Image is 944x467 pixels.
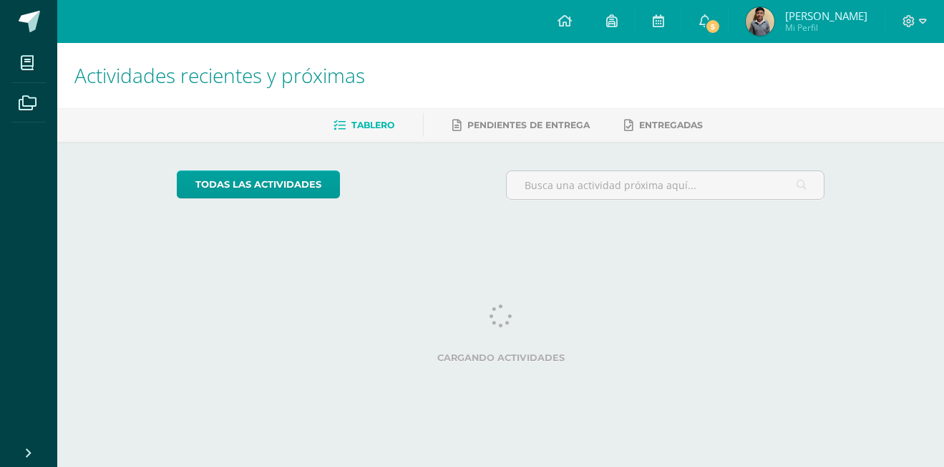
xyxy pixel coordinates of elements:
[507,171,824,199] input: Busca una actividad próxima aquí...
[452,114,590,137] a: Pendientes de entrega
[624,114,703,137] a: Entregadas
[177,170,340,198] a: todas las Actividades
[467,120,590,130] span: Pendientes de entrega
[785,21,867,34] span: Mi Perfil
[74,62,365,89] span: Actividades recientes y próximas
[705,19,721,34] span: 5
[351,120,394,130] span: Tablero
[177,352,824,363] label: Cargando actividades
[639,120,703,130] span: Entregadas
[785,9,867,23] span: [PERSON_NAME]
[334,114,394,137] a: Tablero
[746,7,774,36] img: bf00ad4b9777a7f8f898b3ee4dd5af5c.png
